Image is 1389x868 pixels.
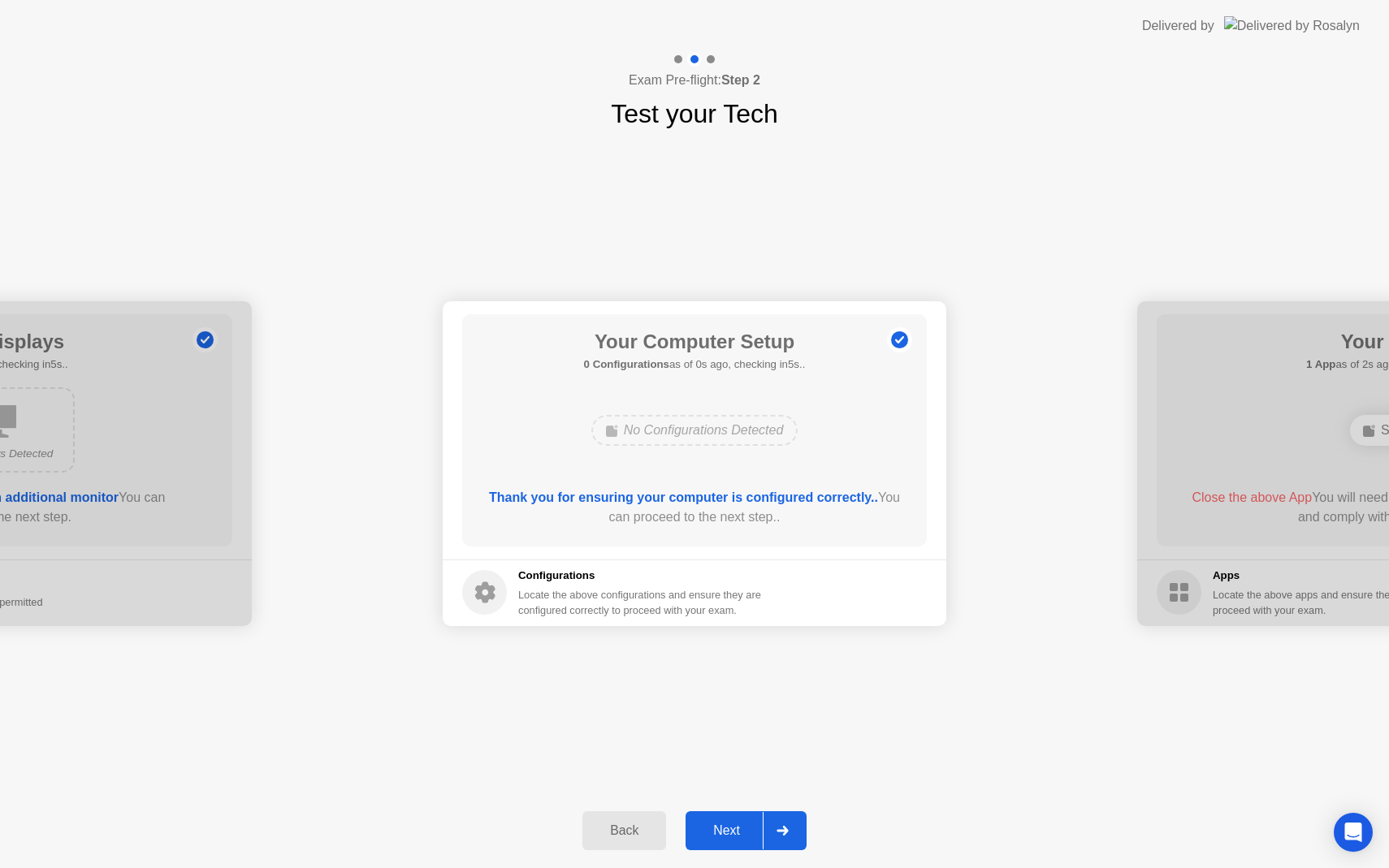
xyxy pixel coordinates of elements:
[629,71,760,90] h4: Exam Pre-flight:
[518,568,764,584] h5: Configurations
[690,823,763,838] div: Next
[686,811,807,850] button: Next
[1224,16,1360,35] img: Delivered by Rosalyn
[584,356,806,373] h5: as of 0s ago, checking in5s..
[486,488,904,527] div: You can proceed to the next step..
[584,358,669,370] b: 0 Configurations
[721,73,760,87] b: Step 2
[611,94,778,133] h1: Test your Tech
[587,823,661,838] div: Back
[582,811,666,850] button: Back
[1142,16,1214,36] div: Delivered by
[518,587,764,618] div: Locate the above configurations and ensure they are configured correctly to proceed with your exam.
[489,490,878,504] b: Thank you for ensuring your computer is configured correctly..
[584,327,806,356] h1: Your Computer Setup
[1334,813,1373,852] div: Open Intercom Messenger
[591,415,798,446] div: No Configurations Detected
